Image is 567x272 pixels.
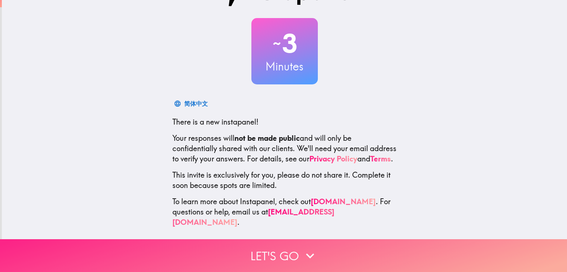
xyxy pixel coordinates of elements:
a: Privacy Policy [309,154,357,163]
p: This invite is exclusively for you, please do not share it. Complete it soon because spots are li... [172,170,397,191]
b: not be made public [234,133,300,143]
span: ~ [272,32,282,55]
a: Terms [370,154,391,163]
h2: 3 [251,28,318,59]
a: [DOMAIN_NAME] [311,197,376,206]
button: 简体中文 [172,96,211,111]
a: [EMAIL_ADDRESS][DOMAIN_NAME] [172,207,334,227]
h3: Minutes [251,59,318,74]
span: There is a new instapanel! [172,117,258,126]
p: Your responses will and will only be confidentially shared with our clients. We'll need your emai... [172,133,397,164]
div: 简体中文 [184,98,208,109]
p: To learn more about Instapanel, check out . For questions or help, email us at . [172,196,397,227]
